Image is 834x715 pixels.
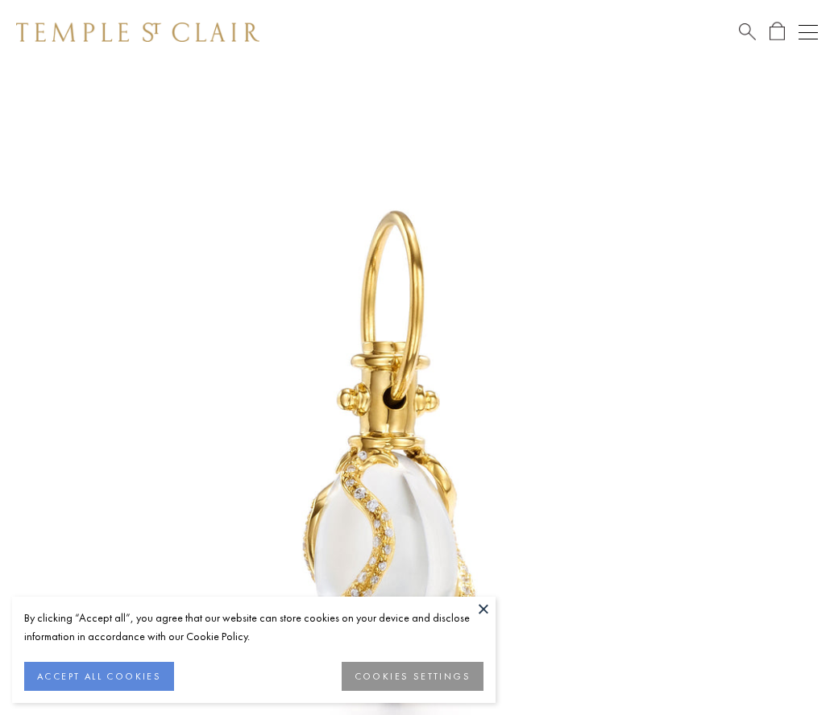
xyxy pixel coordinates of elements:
[16,23,259,42] img: Temple St. Clair
[739,22,756,42] a: Search
[342,662,483,691] button: COOKIES SETTINGS
[24,609,483,646] div: By clicking “Accept all”, you agree that our website can store cookies on your device and disclos...
[770,22,785,42] a: Open Shopping Bag
[799,23,818,42] button: Open navigation
[24,662,174,691] button: ACCEPT ALL COOKIES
